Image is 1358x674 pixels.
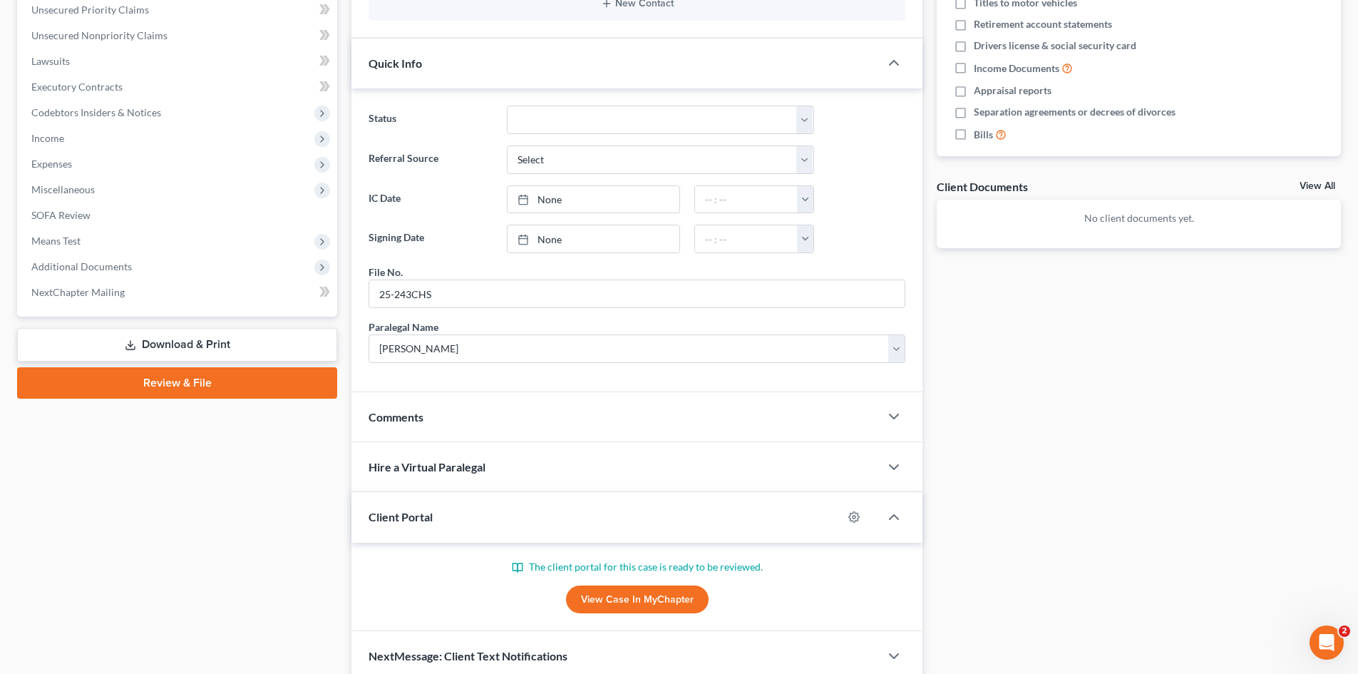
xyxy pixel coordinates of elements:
label: IC Date [361,185,499,214]
a: None [508,225,679,252]
iframe: Intercom live chat [1310,626,1344,660]
span: Retirement account statements [974,17,1112,31]
span: 2 [1339,626,1350,637]
a: Download & Print [17,328,337,362]
a: Lawsuits [20,48,337,74]
span: Appraisal reports [974,83,1051,98]
span: Bills [974,128,993,142]
p: The client portal for this case is ready to be reviewed. [369,560,905,574]
span: Drivers license & social security card [974,39,1136,53]
div: Client Documents [937,179,1028,194]
div: File No. [369,265,403,280]
span: Unsecured Priority Claims [31,4,149,16]
input: -- : -- [695,186,798,213]
input: -- : -- [695,225,798,252]
span: Expenses [31,158,72,170]
label: Status [361,106,499,134]
a: View Case in MyChapter [566,586,709,614]
input: -- [369,280,905,307]
a: View All [1300,181,1335,191]
span: NextChapter Mailing [31,286,125,298]
span: Lawsuits [31,55,70,67]
span: SOFA Review [31,209,91,221]
a: Executory Contracts [20,74,337,100]
span: Comments [369,410,423,424]
a: NextChapter Mailing [20,280,337,305]
span: Income [31,132,64,144]
span: Codebtors Insiders & Notices [31,106,161,118]
span: Executory Contracts [31,81,123,93]
div: Paralegal Name [369,320,438,335]
span: Unsecured Nonpriority Claims [31,29,168,41]
span: NextMessage: Client Text Notifications [369,649,567,663]
span: Quick Info [369,56,422,70]
span: Hire a Virtual Paralegal [369,460,485,474]
span: Separation agreements or decrees of divorces [974,105,1176,119]
span: Client Portal [369,510,433,524]
span: Income Documents [974,61,1059,76]
label: Referral Source [361,145,499,174]
a: SOFA Review [20,203,337,228]
p: No client documents yet. [948,211,1329,225]
label: Signing Date [361,225,499,253]
span: Means Test [31,235,81,247]
a: Unsecured Nonpriority Claims [20,23,337,48]
a: Review & File [17,367,337,399]
a: None [508,186,679,213]
span: Additional Documents [31,260,132,272]
span: Miscellaneous [31,183,95,195]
